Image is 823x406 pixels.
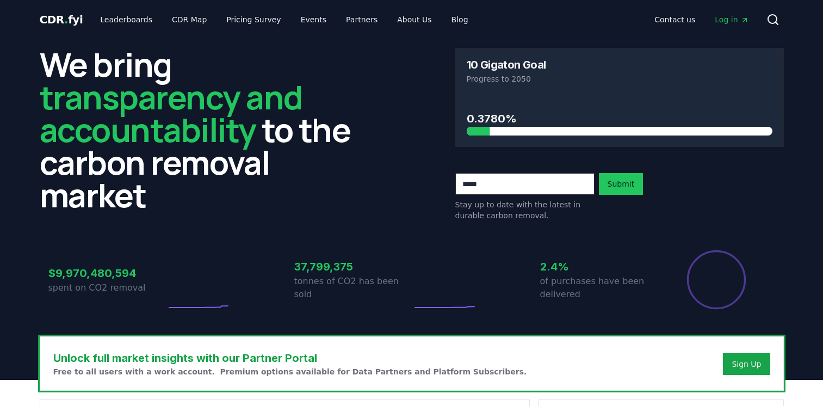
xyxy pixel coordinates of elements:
[540,275,658,301] p: of purchases have been delivered
[646,10,704,29] a: Contact us
[91,10,477,29] nav: Main
[40,75,302,152] span: transparency and accountability
[540,259,658,275] h3: 2.4%
[337,10,386,29] a: Partners
[723,353,770,375] button: Sign Up
[455,199,595,221] p: Stay up to date with the latest in durable carbon removal.
[40,12,83,27] a: CDR.fyi
[599,173,643,195] button: Submit
[91,10,161,29] a: Leaderboards
[40,48,368,211] h2: We bring to the carbon removal market
[706,10,757,29] a: Log in
[292,10,335,29] a: Events
[686,249,747,310] div: Percentage of sales delivered
[48,281,166,294] p: spent on CO2 removal
[715,14,748,25] span: Log in
[467,59,546,70] h3: 10 Gigaton Goal
[40,13,83,26] span: CDR fyi
[163,10,215,29] a: CDR Map
[53,350,527,366] h3: Unlock full market insights with our Partner Portal
[443,10,477,29] a: Blog
[294,275,412,301] p: tonnes of CO2 has been sold
[732,359,761,370] a: Sign Up
[48,265,166,281] h3: $9,970,480,594
[53,366,527,377] p: Free to all users with a work account. Premium options available for Data Partners and Platform S...
[64,13,68,26] span: .
[467,73,772,84] p: Progress to 2050
[646,10,757,29] nav: Main
[388,10,440,29] a: About Us
[294,259,412,275] h3: 37,799,375
[218,10,289,29] a: Pricing Survey
[467,110,772,127] h3: 0.3780%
